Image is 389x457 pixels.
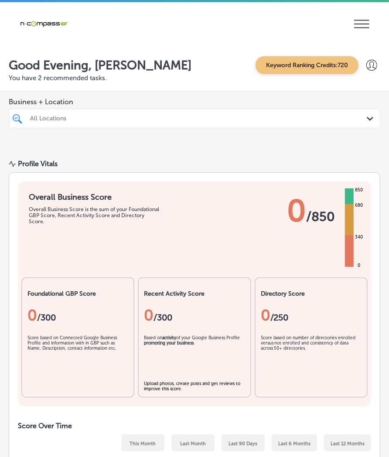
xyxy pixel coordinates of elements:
div: 340 [353,234,365,241]
div: Overall Business Score is the sum of your Foundational GBP Score, Recent Activity Score and Direc... [29,206,160,225]
div: Score based on number of directories enrolled versus not enrolled and consistency of data across ... [261,335,362,379]
div: 0 [144,306,245,324]
span: Keyword Ranking Credits: 720 [256,56,358,74]
div: Score based on Connected Google Business Profile and information with in GBP such as Name, Descri... [27,335,128,379]
div: Based on of your Google Business Profile . [144,335,245,379]
h2: Recent Activity Score [144,290,245,297]
span: / 850 [306,209,335,225]
div: 0 [356,262,362,269]
span: Business + Location [9,98,380,106]
span: / 300 [37,312,56,323]
span: Last 90 Days [229,441,258,447]
h1: Overall Business Score [29,192,160,202]
p: Good Evening, [PERSON_NAME] [9,58,191,72]
div: All Locations [30,115,368,122]
div: Upload photos, create posts and get reviews to improve this score. [144,381,245,392]
img: 660ab0bf-5cc7-4cb8-ba1c-48b5ae0f18e60NCTV_CLogo_TV_Black_-500x88.png [20,20,68,28]
span: /250 [270,312,289,323]
h2: Foundational GBP Score [27,290,128,297]
div: 0 [261,306,362,324]
h2: Score Over Time [18,422,371,430]
span: Last Month [180,441,206,447]
div: Profile Vitals [18,160,58,168]
b: promoting your business [144,341,194,346]
span: /300 [154,312,172,323]
h2: Directory Score [261,290,362,297]
span: Last 6 Months [278,441,311,447]
div: 850 [353,187,365,194]
span: 0 [287,192,306,229]
div: 680 [353,202,365,209]
span: This Month [130,441,156,447]
b: activity [162,335,176,341]
span: Last 12 Months [331,441,365,447]
div: 0 [27,306,128,324]
p: You have 2 recommended tasks. [9,74,380,82]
